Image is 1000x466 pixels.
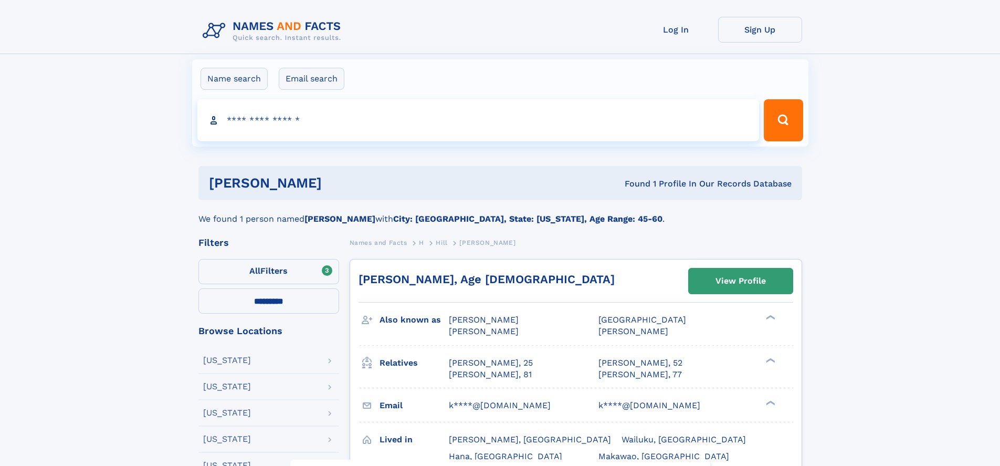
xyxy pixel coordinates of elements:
div: Browse Locations [198,326,339,336]
h3: Also known as [380,311,449,329]
span: All [249,266,260,276]
span: Makawao, [GEOGRAPHIC_DATA] [598,451,729,461]
h3: Email [380,397,449,415]
b: [PERSON_NAME] [304,214,375,224]
span: [PERSON_NAME] [598,326,668,336]
span: [PERSON_NAME], [GEOGRAPHIC_DATA] [449,434,611,444]
span: [PERSON_NAME] [449,326,519,336]
b: City: [GEOGRAPHIC_DATA], State: [US_STATE], Age Range: 45-60 [393,214,662,224]
h3: Relatives [380,354,449,372]
div: ❯ [763,399,776,406]
div: [US_STATE] [203,409,251,417]
a: [PERSON_NAME], 25 [449,357,533,369]
a: [PERSON_NAME], 77 [598,369,682,380]
a: [PERSON_NAME], 52 [598,357,682,369]
div: [US_STATE] [203,435,251,443]
a: [PERSON_NAME], Age [DEMOGRAPHIC_DATA] [359,273,615,286]
button: Search Button [764,99,803,141]
img: Logo Names and Facts [198,17,350,45]
div: ❯ [763,314,776,321]
span: [PERSON_NAME] [459,239,515,246]
div: Found 1 Profile In Our Records Database [473,178,792,190]
span: Hana, [GEOGRAPHIC_DATA] [449,451,562,461]
span: [PERSON_NAME] [449,315,519,325]
span: [GEOGRAPHIC_DATA] [598,315,686,325]
div: View Profile [715,269,766,293]
a: [PERSON_NAME], 81 [449,369,532,380]
div: Filters [198,238,339,247]
h1: [PERSON_NAME] [209,177,473,190]
label: Name search [201,68,268,90]
h3: Lived in [380,431,449,449]
div: We found 1 person named with . [198,200,802,225]
input: search input [197,99,760,141]
label: Email search [279,68,344,90]
a: Sign Up [718,17,802,43]
a: Names and Facts [350,236,407,249]
a: View Profile [689,268,793,294]
a: Log In [634,17,718,43]
div: ❯ [763,357,776,364]
div: [US_STATE] [203,356,251,365]
span: Hill [436,239,447,246]
a: Hill [436,236,447,249]
span: Wailuku, [GEOGRAPHIC_DATA] [622,434,746,444]
span: H [419,239,424,246]
a: H [419,236,424,249]
label: Filters [198,259,339,284]
div: [US_STATE] [203,382,251,391]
